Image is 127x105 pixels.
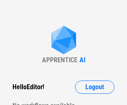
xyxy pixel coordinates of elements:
div: Hello Editor ! [12,81,44,94]
span: Logout [85,84,104,90]
div: AI [80,56,85,64]
div: APPRENTICE [42,56,77,64]
button: Logout [75,81,115,94]
img: Apprentice AI [47,26,80,56]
